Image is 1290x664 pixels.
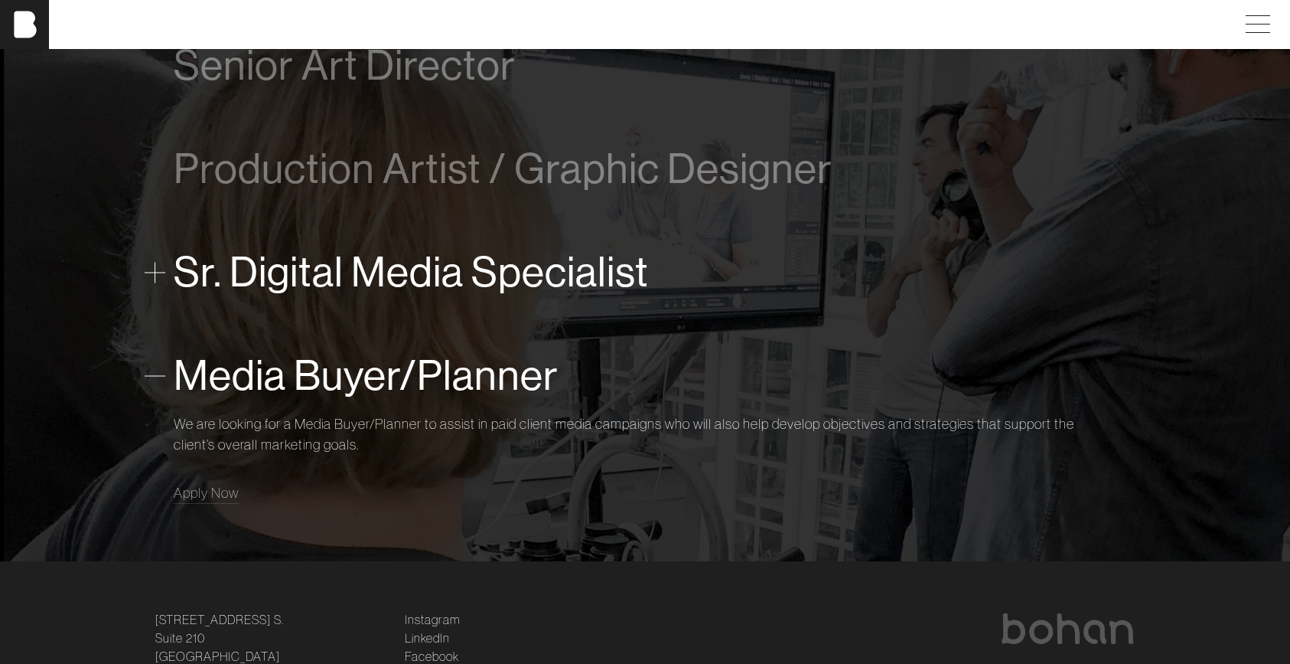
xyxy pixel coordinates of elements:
span: Sr. Digital Media Specialist [174,249,649,296]
img: bohan logo [1000,613,1135,644]
a: Instagram [405,610,460,629]
a: LinkedIn [405,629,450,647]
span: Production Artist / Graphic Designer [174,146,832,192]
a: Apply Now [174,482,239,503]
p: We are looking for a Media Buyer/Planner to assist in paid client media campaigns who will also h... [174,414,1116,455]
span: Senior Art Director [174,42,516,89]
span: Apply Now [174,484,239,502]
span: Media Buyer/Planner [174,352,559,399]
